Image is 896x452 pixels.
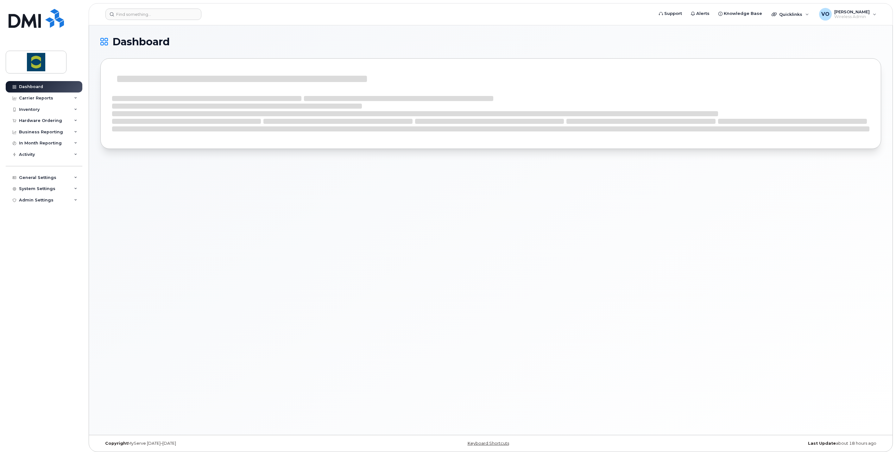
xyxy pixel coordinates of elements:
span: Dashboard [112,37,170,47]
strong: Copyright [105,441,128,446]
div: about 18 hours ago [621,441,881,446]
strong: Last Update [808,441,836,446]
a: Keyboard Shortcuts [468,441,509,446]
div: MyServe [DATE]–[DATE] [100,441,361,446]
